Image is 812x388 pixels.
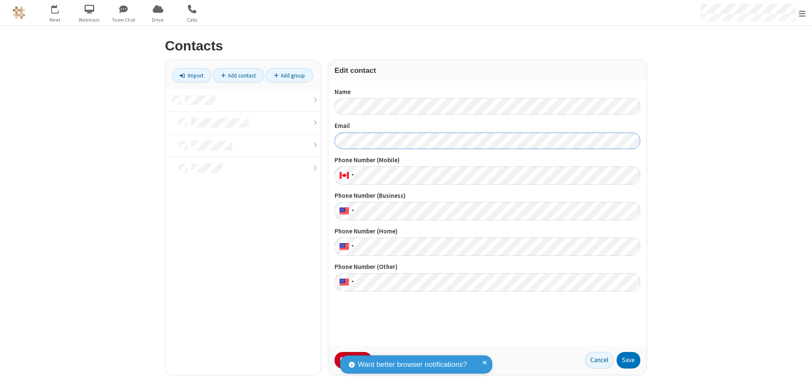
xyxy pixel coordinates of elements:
img: QA Selenium DO NOT DELETE OR CHANGE [13,6,25,19]
a: Import [172,68,211,83]
label: Phone Number (Business) [335,191,640,201]
div: United States: + 1 [335,202,357,220]
button: Save [617,352,640,369]
div: United States: + 1 [335,273,357,291]
label: Name [335,87,640,97]
span: Meet [39,16,71,24]
button: Delete [335,352,372,369]
span: Team Chat [108,16,140,24]
div: United States: + 1 [335,238,357,256]
span: Want better browser notifications? [358,359,467,370]
a: Add contact [213,68,264,83]
span: Drive [142,16,174,24]
label: Phone Number (Other) [335,262,640,272]
h3: Edit contact [335,67,640,75]
a: Add group [266,68,313,83]
div: Canada: + 1 [335,166,357,185]
label: Phone Number (Mobile) [335,155,640,165]
span: Webinars [74,16,105,24]
span: Calls [176,16,208,24]
button: Cancel [585,352,614,369]
label: Phone Number (Home) [335,227,640,236]
iframe: Chat [791,366,806,382]
label: Email [335,121,640,131]
div: 3 [57,5,63,11]
h2: Contacts [165,39,647,53]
